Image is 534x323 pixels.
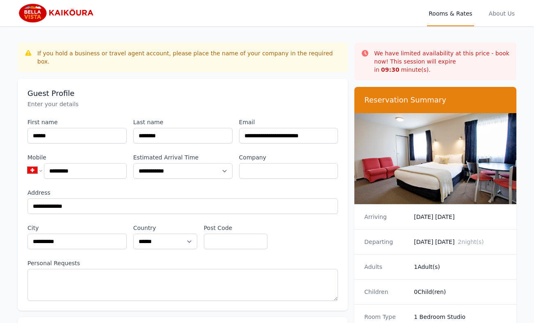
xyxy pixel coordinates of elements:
[458,239,484,245] span: 2 night(s)
[364,313,407,321] dt: Room Type
[27,153,127,161] label: Mobile
[27,118,127,126] label: First name
[364,213,407,221] dt: Arriving
[414,288,507,296] dd: 0 Child(ren)
[27,100,338,108] p: Enter your details
[37,49,341,66] div: If you hold a business or travel agent account, please place the name of your company in the requ...
[374,49,510,74] p: We have limited availability at this price - book now! This session will expire in minute(s).
[27,224,127,232] label: City
[204,224,268,232] label: Post Code
[27,259,338,267] label: Personal Requests
[381,66,399,73] strong: 09 : 30
[364,263,407,271] dt: Adults
[414,213,507,221] dd: [DATE] [DATE]
[364,238,407,246] dt: Departing
[414,313,507,321] dd: 1 Bedroom Studio
[133,118,233,126] label: Last name
[364,288,407,296] dt: Children
[414,263,507,271] dd: 1 Adult(s)
[364,95,507,105] h3: Reservation Summary
[414,238,507,246] dd: [DATE] [DATE]
[27,89,338,98] h3: Guest Profile
[239,153,338,161] label: Company
[27,189,338,197] label: Address
[18,3,96,23] img: Bella Vista Kaikoura
[354,113,516,204] img: 1 Bedroom Studio
[133,224,197,232] label: Country
[133,153,233,161] label: Estimated Arrival Time
[239,118,338,126] label: Email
